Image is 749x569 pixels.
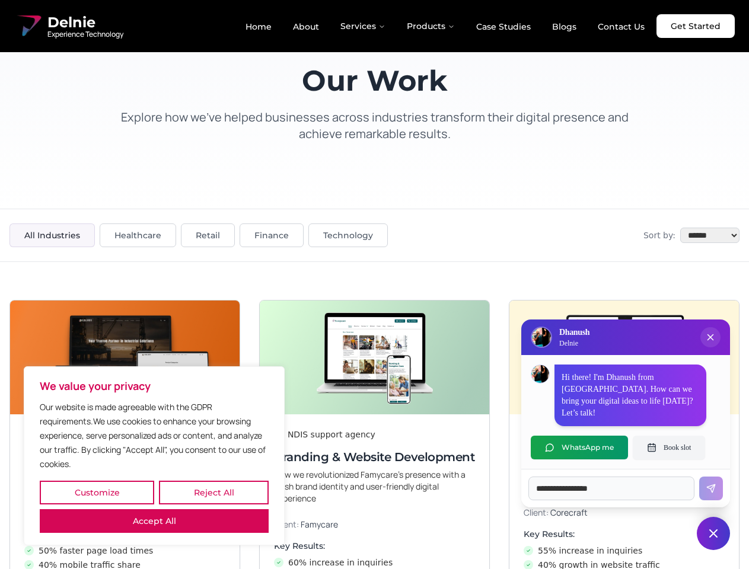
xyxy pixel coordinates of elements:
[274,469,475,504] p: How we revolutionized Famycare’s presence with a fresh brand identity and user-friendly digital e...
[274,519,475,530] p: Client:
[47,13,123,32] span: Delnie
[331,14,395,38] button: Services
[274,540,475,552] h4: Key Results:
[397,14,464,38] button: Products
[283,17,329,37] a: About
[236,17,281,37] a: Home
[700,327,721,347] button: Close chat popup
[240,223,304,247] button: Finance
[274,449,475,465] h3: Branding & Website Development
[109,109,640,142] p: Explore how we've helped businesses across industries transform their digital presence and achiev...
[531,365,549,383] img: Dhanush
[100,223,176,247] button: Healthcare
[10,301,240,414] img: Next-Gen Website Development
[543,17,586,37] a: Blogs
[40,400,269,471] p: Our website is made agreeable with the GDPR requirements.We use cookies to enhance your browsing ...
[301,519,338,530] span: Famycare
[159,481,269,504] button: Reject All
[643,229,675,241] span: Sort by:
[236,14,654,38] nav: Main
[697,517,730,550] button: Close chat
[181,223,235,247] button: Retail
[633,436,705,459] button: Book slot
[656,14,735,38] a: Get Started
[588,17,654,37] a: Contact Us
[14,12,43,40] img: Delnie Logo
[40,509,269,533] button: Accept All
[274,557,475,568] li: 60% increase in inquiries
[9,223,95,247] button: All Industries
[559,327,589,338] h3: Dhanush
[274,429,475,440] div: An NDIS support agency
[562,372,699,419] p: Hi there! I'm Dhanush from [GEOGRAPHIC_DATA]. How can we bring your digital ideas to life [DATE]?...
[260,301,489,414] img: Branding & Website Development
[531,436,628,459] button: WhatsApp me
[559,338,589,348] p: Delnie
[524,545,725,557] li: 55% increase in inquiries
[509,301,739,414] img: Digital & Brand Revamp
[532,328,551,347] img: Delnie Logo
[40,379,269,393] p: We value your privacy
[40,481,154,504] button: Customize
[14,12,123,40] a: Delnie Logo Full
[467,17,540,37] a: Case Studies
[308,223,388,247] button: Technology
[24,545,225,557] li: 50% faster page load times
[47,30,123,39] span: Experience Technology
[109,66,640,95] h1: Our Work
